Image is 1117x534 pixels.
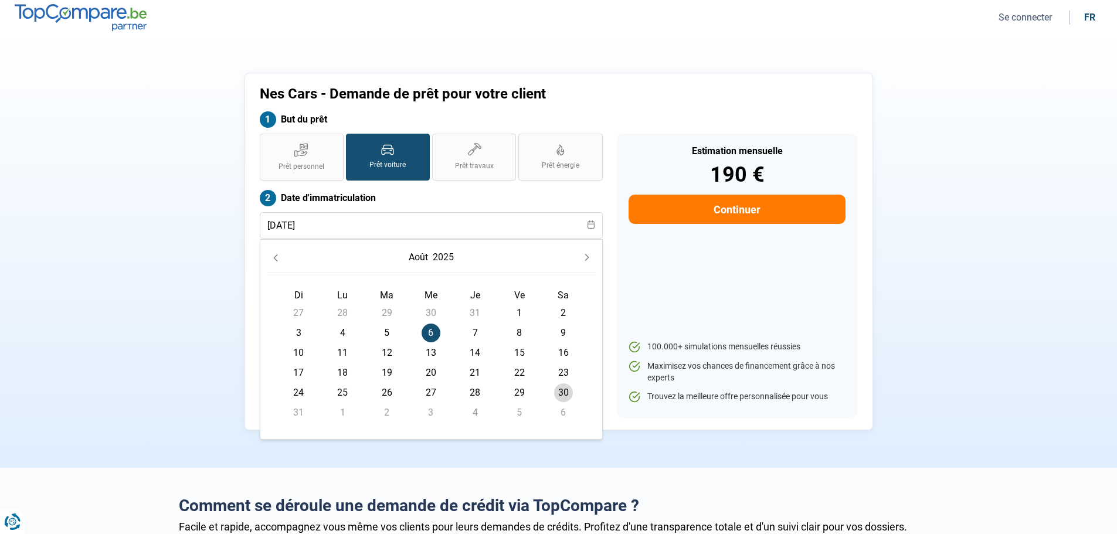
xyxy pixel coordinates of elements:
[453,303,497,323] td: 31
[365,363,409,383] td: 19
[333,304,352,322] span: 28
[289,343,308,362] span: 10
[321,403,365,423] td: 1
[497,303,541,323] td: 1
[378,363,396,382] span: 19
[554,304,573,322] span: 2
[365,343,409,363] td: 12
[541,343,585,363] td: 16
[629,341,845,353] li: 100.000+ simulations mensuelles réussies
[497,383,541,403] td: 29
[333,363,352,382] span: 18
[378,324,396,342] span: 5
[466,363,484,382] span: 21
[289,304,308,322] span: 27
[541,403,585,423] td: 6
[554,383,573,402] span: 30
[541,383,585,403] td: 30
[995,11,1055,23] button: Se connecter
[260,86,705,103] h1: Nes Cars - Demande de prêt pour votre client
[510,304,529,322] span: 1
[554,363,573,382] span: 23
[554,343,573,362] span: 16
[1084,12,1095,23] div: fr
[422,324,440,342] span: 6
[497,343,541,363] td: 15
[321,363,365,383] td: 18
[453,383,497,403] td: 28
[514,290,525,301] span: Ve
[409,303,453,323] td: 30
[510,324,529,342] span: 8
[455,161,494,171] span: Prêt travaux
[510,383,529,402] span: 29
[453,343,497,363] td: 14
[369,160,406,170] span: Prêt voiture
[289,403,308,422] span: 31
[378,383,396,402] span: 26
[470,290,480,301] span: Je
[629,195,845,224] button: Continuer
[365,383,409,403] td: 26
[365,403,409,423] td: 2
[289,324,308,342] span: 3
[497,323,541,343] td: 8
[558,290,569,301] span: Sa
[541,303,585,323] td: 2
[466,403,484,422] span: 4
[466,304,484,322] span: 31
[260,111,603,128] label: But du prêt
[179,521,939,533] div: Facile et rapide, accompagnez vous même vos clients pour leurs demandes de crédits. Profitez d'un...
[510,343,529,362] span: 15
[378,304,396,322] span: 29
[277,303,321,323] td: 27
[541,323,585,343] td: 9
[406,247,430,268] button: Choose Month
[279,162,324,172] span: Prêt personnel
[277,403,321,423] td: 31
[425,290,437,301] span: Me
[337,290,348,301] span: Lu
[430,247,456,268] button: Choose Year
[510,363,529,382] span: 22
[466,343,484,362] span: 14
[378,403,396,422] span: 2
[629,147,845,156] div: Estimation mensuelle
[497,363,541,383] td: 22
[554,403,573,422] span: 6
[541,363,585,383] td: 23
[321,323,365,343] td: 4
[453,403,497,423] td: 4
[260,212,603,239] input: jj/mm/aaaa
[409,383,453,403] td: 27
[422,403,440,422] span: 3
[579,249,595,266] button: Next Month
[466,383,484,402] span: 28
[365,303,409,323] td: 29
[333,403,352,422] span: 1
[277,343,321,363] td: 10
[294,290,303,301] span: Di
[321,303,365,323] td: 28
[321,383,365,403] td: 25
[277,323,321,343] td: 3
[380,290,393,301] span: Ma
[333,343,352,362] span: 11
[333,324,352,342] span: 4
[365,323,409,343] td: 5
[277,383,321,403] td: 24
[422,383,440,402] span: 27
[422,343,440,362] span: 13
[409,343,453,363] td: 13
[15,4,147,30] img: TopCompare.be
[453,323,497,343] td: 7
[453,363,497,383] td: 21
[629,164,845,185] div: 190 €
[289,383,308,402] span: 24
[378,343,396,362] span: 12
[542,161,579,171] span: Prêt énergie
[333,383,352,402] span: 25
[629,360,845,383] li: Maximisez vos chances de financement grâce à nos experts
[179,496,939,516] h2: Comment se déroule une demande de crédit via TopCompare ?
[466,324,484,342] span: 7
